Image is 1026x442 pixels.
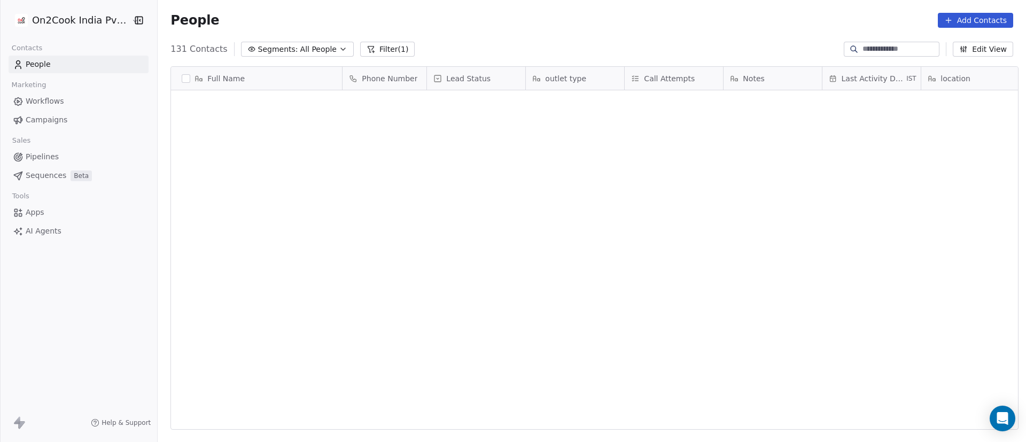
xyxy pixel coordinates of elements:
span: Marketing [7,77,51,93]
span: On2Cook India Pvt. Ltd. [32,13,129,27]
span: Notes [743,73,764,84]
span: Call Attempts [644,73,695,84]
span: Beta [71,170,92,181]
span: Segments: [258,44,298,55]
div: Full Name [171,67,342,90]
span: IST [906,74,916,83]
a: People [9,56,149,73]
div: Lead Status [427,67,525,90]
span: Last Activity Date [842,73,905,84]
button: Filter(1) [360,42,415,57]
div: grid [171,90,343,430]
span: All People [300,44,337,55]
span: Tools [7,188,34,204]
span: Contacts [7,40,47,56]
span: Help & Support [102,418,151,427]
span: Apps [26,207,44,218]
span: People [170,12,219,28]
a: Apps [9,204,149,221]
a: Help & Support [91,418,151,427]
span: AI Agents [26,226,61,237]
div: Last Activity DateIST [822,67,921,90]
div: Call Attempts [625,67,723,90]
span: Pipelines [26,151,59,162]
span: 131 Contacts [170,43,227,56]
span: People [26,59,51,70]
div: Notes [724,67,822,90]
a: SequencesBeta [9,167,149,184]
span: Phone Number [362,73,417,84]
span: Sequences [26,170,66,181]
span: Lead Status [446,73,491,84]
a: Workflows [9,92,149,110]
div: Phone Number [343,67,426,90]
div: outlet type [526,67,624,90]
span: location [941,73,970,84]
span: Workflows [26,96,64,107]
div: Open Intercom Messenger [990,406,1015,431]
button: On2Cook India Pvt. Ltd. [13,11,125,29]
div: location [921,67,1020,90]
a: AI Agents [9,222,149,240]
img: on2cook%20logo-04%20copy.jpg [15,14,28,27]
a: Campaigns [9,111,149,129]
span: Sales [7,133,35,149]
button: Edit View [953,42,1013,57]
span: outlet type [545,73,586,84]
span: Campaigns [26,114,67,126]
a: Pipelines [9,148,149,166]
span: Full Name [207,73,245,84]
button: Add Contacts [938,13,1013,28]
